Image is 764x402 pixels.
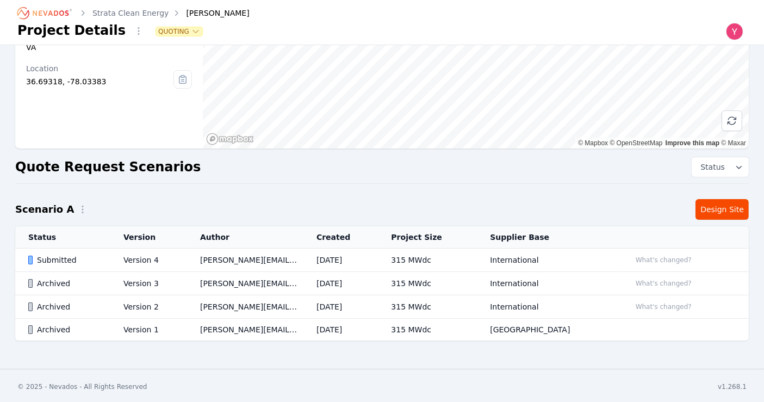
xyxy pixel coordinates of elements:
td: Version 1 [110,319,187,341]
th: Created [303,226,378,249]
div: Archived [28,301,105,312]
tr: ArchivedVersion 2[PERSON_NAME][EMAIL_ADDRESS][DOMAIN_NAME][DATE]315 MWdcInternationalWhat's changed? [15,295,749,319]
td: [PERSON_NAME][EMAIL_ADDRESS][DOMAIN_NAME] [187,319,303,341]
div: VA [26,42,192,53]
h2: Quote Request Scenarios [15,158,201,176]
span: Status [696,162,725,172]
div: Submitted [28,255,105,265]
td: [GEOGRAPHIC_DATA] [477,319,617,341]
tr: ArchivedVersion 3[PERSON_NAME][EMAIL_ADDRESS][PERSON_NAME][DOMAIN_NAME][DATE]315 MWdcInternationa... [15,272,749,295]
th: Author [187,226,303,249]
td: [DATE] [303,319,378,341]
button: What's changed? [631,254,697,266]
th: Status [15,226,110,249]
a: Maxar [721,139,746,147]
a: Design Site [695,199,749,220]
td: 315 MWdc [378,319,477,341]
td: International [477,272,617,295]
div: v1.268.1 [718,382,747,391]
div: © 2025 - Nevados - All Rights Reserved [17,382,147,391]
button: What's changed? [631,301,697,313]
nav: Breadcrumb [17,4,250,22]
td: 315 MWdc [378,249,477,272]
img: Yoni Bennett [726,23,743,40]
div: 36.69318, -78.03383 [26,76,173,87]
td: [PERSON_NAME][EMAIL_ADDRESS][PERSON_NAME][DOMAIN_NAME] [187,249,303,272]
div: Archived [28,324,105,335]
td: Version 3 [110,272,187,295]
td: International [477,249,617,272]
td: [DATE] [303,249,378,272]
button: Quoting [156,27,202,36]
td: International [477,295,617,319]
td: [DATE] [303,272,378,295]
a: Mapbox [578,139,608,147]
a: OpenStreetMap [610,139,663,147]
a: Strata Clean Energy [92,8,169,18]
div: Location [26,63,173,74]
div: Archived [28,278,105,289]
th: Supplier Base [477,226,617,249]
td: [PERSON_NAME][EMAIL_ADDRESS][DOMAIN_NAME] [187,295,303,319]
th: Project Size [378,226,477,249]
a: Mapbox homepage [206,133,254,145]
tr: ArchivedVersion 1[PERSON_NAME][EMAIL_ADDRESS][DOMAIN_NAME][DATE]315 MWdc[GEOGRAPHIC_DATA] [15,319,749,341]
h1: Project Details [17,22,126,39]
div: [PERSON_NAME] [171,8,249,18]
a: Improve this map [666,139,719,147]
td: 315 MWdc [378,295,477,319]
td: Version 2 [110,295,187,319]
td: [PERSON_NAME][EMAIL_ADDRESS][PERSON_NAME][DOMAIN_NAME] [187,272,303,295]
td: [DATE] [303,295,378,319]
td: 315 MWdc [378,272,477,295]
button: What's changed? [631,277,697,289]
tr: SubmittedVersion 4[PERSON_NAME][EMAIL_ADDRESS][PERSON_NAME][DOMAIN_NAME][DATE]315 MWdcInternation... [15,249,749,272]
th: Version [110,226,187,249]
h2: Scenario A [15,202,74,217]
td: Version 4 [110,249,187,272]
button: Status [692,157,749,177]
